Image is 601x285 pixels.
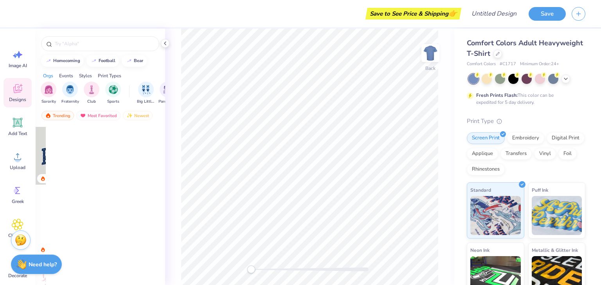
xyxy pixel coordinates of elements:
[163,85,172,94] img: Parent's Weekend Image
[500,61,516,68] span: # C1717
[137,99,155,105] span: Big Little Reveal
[467,117,585,126] div: Print Type
[109,85,118,94] img: Sports Image
[476,92,518,98] strong: Fresh Prints Flash:
[467,148,498,160] div: Applique
[467,61,496,68] span: Comfort Colors
[529,7,566,21] button: Save
[107,99,119,105] span: Sports
[532,246,578,254] span: Metallic & Glitter Ink
[500,148,532,160] div: Transfers
[59,72,73,79] div: Events
[122,55,147,67] button: bear
[470,196,521,235] img: Standard
[134,59,143,63] div: bear
[86,55,119,67] button: football
[87,99,96,105] span: Club
[105,82,121,105] button: filter button
[66,85,74,94] img: Fraternity Image
[91,59,97,63] img: trend_line.gif
[10,164,25,171] span: Upload
[41,111,74,120] div: Trending
[98,72,121,79] div: Print Types
[467,132,505,144] div: Screen Print
[467,38,583,58] span: Comfort Colors Adult Heavyweight T-Shirt
[476,92,572,106] div: This color can be expedited for 5 day delivery.
[80,113,86,118] img: most_fav.gif
[465,6,523,21] input: Untitled Design
[137,82,155,105] button: filter button
[29,261,57,268] strong: Need help?
[126,113,133,118] img: newest.gif
[5,232,31,245] span: Clipart & logos
[84,82,99,105] div: filter for Club
[520,61,559,68] span: Minimum Order: 24 +
[367,8,459,20] div: Save to See Price & Shipping
[448,9,457,18] span: 👉
[99,59,115,63] div: football
[547,132,585,144] div: Digital Print
[9,96,26,103] span: Designs
[79,72,92,79] div: Styles
[53,59,80,63] div: homecoming
[41,99,56,105] span: Sorority
[41,55,84,67] button: homecoming
[123,111,153,120] div: Newest
[467,164,505,175] div: Rhinestones
[12,198,24,205] span: Greek
[470,186,491,194] span: Standard
[425,65,435,72] div: Back
[423,45,438,61] img: Back
[54,40,154,48] input: Try "Alpha"
[470,246,489,254] span: Neon Ink
[532,196,582,235] img: Puff Ink
[84,82,99,105] button: filter button
[61,82,79,105] button: filter button
[61,99,79,105] span: Fraternity
[507,132,544,144] div: Embroidery
[44,85,53,94] img: Sorority Image
[158,99,176,105] span: Parent's Weekend
[45,113,51,118] img: trending.gif
[105,82,121,105] div: filter for Sports
[41,82,56,105] button: filter button
[76,111,121,120] div: Most Favorited
[558,148,577,160] div: Foil
[247,265,255,273] div: Accessibility label
[532,186,548,194] span: Puff Ink
[137,82,155,105] div: filter for Big Little Reveal
[534,148,556,160] div: Vinyl
[142,85,150,94] img: Big Little Reveal Image
[87,85,96,94] img: Club Image
[43,72,53,79] div: Orgs
[158,82,176,105] div: filter for Parent's Weekend
[126,59,132,63] img: trend_line.gif
[8,130,27,137] span: Add Text
[41,82,56,105] div: filter for Sorority
[158,82,176,105] button: filter button
[45,59,52,63] img: trend_line.gif
[9,62,27,69] span: Image AI
[61,82,79,105] div: filter for Fraternity
[8,273,27,279] span: Decorate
